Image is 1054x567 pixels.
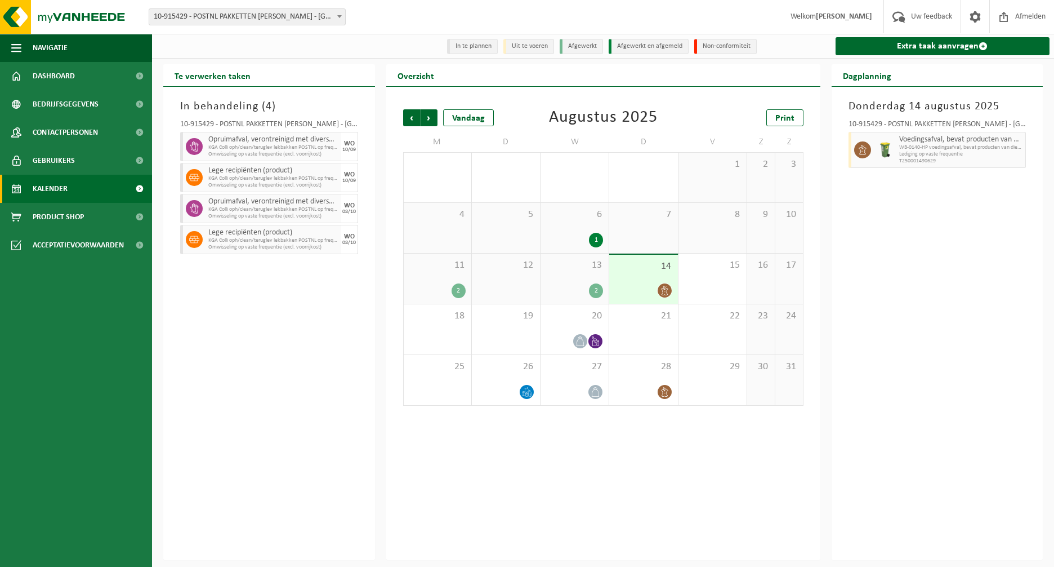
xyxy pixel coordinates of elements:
div: WO [344,140,355,147]
span: 20 [546,310,603,322]
span: Kalender [33,175,68,203]
td: M [403,132,472,152]
span: Product Shop [33,203,84,231]
span: Print [775,114,794,123]
td: Z [747,132,775,152]
div: 08/10 [342,209,356,215]
span: 21 [615,310,672,322]
span: KGA Colli oph/clean/teruglev lekbakken POSTNL op frequentie [208,175,338,182]
a: Print [766,109,803,126]
span: 9 [753,209,769,221]
h2: Dagplanning [832,64,903,86]
span: 31 [781,361,797,373]
span: 5 [477,209,534,221]
span: Omwisseling op vaste frequentie (excl. voorrijkost) [208,182,338,189]
span: Lediging op vaste frequentie [899,151,1023,158]
h2: Overzicht [386,64,445,86]
div: WO [344,202,355,209]
span: 30 [753,361,769,373]
span: 28 [615,361,672,373]
span: 14 [615,260,672,273]
span: 18 [409,310,466,322]
h2: Te verwerken taken [163,64,262,86]
span: 10-915429 - POSTNL PAKKETTEN BELGIE EVERGEM - EVERGEM [149,8,346,25]
span: 3 [781,158,797,171]
li: In te plannen [447,39,498,54]
span: 10 [781,209,797,221]
span: 4 [266,101,272,112]
span: Vorige [403,109,420,126]
span: 26 [477,361,534,373]
span: 13 [546,259,603,272]
span: 25 [409,361,466,373]
td: Z [775,132,803,152]
div: 10-915429 - POSTNL PAKKETTEN [PERSON_NAME] - [GEOGRAPHIC_DATA] [848,121,1026,132]
span: Omwisseling op vaste frequentie (excl. voorrijkost) [208,213,338,220]
a: Extra taak aanvragen [836,37,1050,55]
h3: In behandeling ( ) [180,98,358,115]
span: T250001490629 [899,158,1023,165]
td: D [472,132,541,152]
span: 23 [753,310,769,322]
div: 1 [589,233,603,247]
div: WO [344,171,355,178]
span: 6 [546,209,603,221]
td: W [541,132,609,152]
span: Lege recipiënten (product) [208,166,338,175]
div: 2 [589,283,603,298]
div: Vandaag [443,109,494,126]
span: 8 [684,209,741,221]
div: WO [344,233,355,240]
td: V [678,132,747,152]
li: Afgewerkt [560,39,603,54]
span: Gebruikers [33,147,75,175]
span: 4 [409,209,466,221]
span: Acceptatievoorwaarden [33,231,124,259]
span: Dashboard [33,62,75,90]
span: KGA Colli oph/clean/teruglev lekbakken POSTNL op frequentie [208,144,338,151]
li: Afgewerkt en afgemeld [609,39,689,54]
h3: Donderdag 14 augustus 2025 [848,98,1026,115]
span: 10-915429 - POSTNL PAKKETTEN BELGIE EVERGEM - EVERGEM [149,9,345,25]
div: 10/09 [342,178,356,184]
strong: [PERSON_NAME] [816,12,872,21]
span: 24 [781,310,797,322]
span: Navigatie [33,34,68,62]
span: Opruimafval, verontreinigd met diverse niet-gevaarlijke afvalstoffen [208,135,338,144]
td: D [609,132,678,152]
div: 10/09 [342,147,356,153]
div: 08/10 [342,240,356,246]
span: 17 [781,259,797,272]
span: 11 [409,259,466,272]
li: Uit te voeren [503,39,554,54]
span: 15 [684,259,741,272]
span: Omwisseling op vaste frequentie (excl. voorrijkost) [208,151,338,158]
span: Volgende [421,109,437,126]
span: Bedrijfsgegevens [33,90,99,118]
span: WB-0140-HP voedingsafval, bevat producten van dierlijke oors [899,144,1023,151]
span: KGA Colli oph/clean/teruglev lekbakken POSTNL op frequentie [208,206,338,213]
span: Voedingsafval, bevat producten van dierlijke oorsprong, onverpakt, categorie 3 [899,135,1023,144]
div: Augustus 2025 [549,109,658,126]
li: Non-conformiteit [694,39,757,54]
span: 2 [753,158,769,171]
div: 10-915429 - POSTNL PAKKETTEN [PERSON_NAME] - [GEOGRAPHIC_DATA] [180,121,358,132]
span: 27 [546,361,603,373]
img: WB-0140-HPE-GN-50 [877,141,894,158]
span: Contactpersonen [33,118,98,147]
span: Lege recipiënten (product) [208,228,338,237]
span: 29 [684,361,741,373]
span: 16 [753,259,769,272]
span: 22 [684,310,741,322]
span: 1 [684,158,741,171]
span: 12 [477,259,534,272]
span: Opruimafval, verontreinigd met diverse niet-gevaarlijke afvalstoffen [208,197,338,206]
span: Omwisseling op vaste frequentie (excl. voorrijkost) [208,244,338,251]
span: 7 [615,209,672,221]
div: 2 [452,283,466,298]
span: 19 [477,310,534,322]
span: KGA Colli oph/clean/teruglev lekbakken POSTNL op frequentie [208,237,338,244]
